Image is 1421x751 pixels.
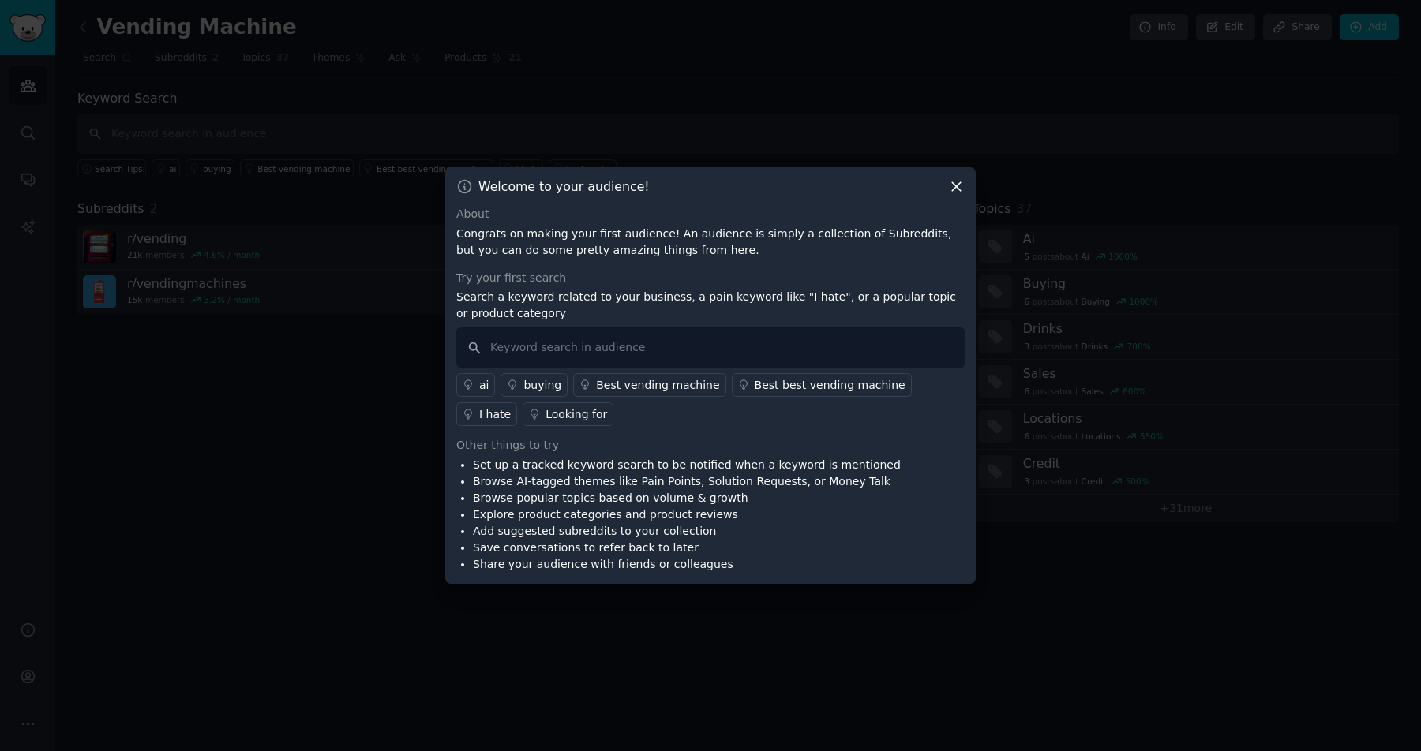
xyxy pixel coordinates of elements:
[473,556,901,573] li: Share your audience with friends or colleagues
[546,406,607,423] div: Looking for
[456,289,965,322] p: Search a keyword related to your business, a pain keyword like "I hate", or a popular topic or pr...
[479,406,511,423] div: I hate
[523,402,613,426] a: Looking for
[456,226,965,259] p: Congrats on making your first audience! An audience is simply a collection of Subreddits, but you...
[732,373,912,397] a: Best best vending machine
[456,437,965,454] div: Other things to try
[456,402,517,426] a: I hate
[456,327,965,368] input: Keyword search in audience
[573,373,725,397] a: Best vending machine
[456,373,495,397] a: ai
[755,377,905,394] div: Best best vending machine
[501,373,568,397] a: buying
[479,377,489,394] div: ai
[473,457,901,473] li: Set up a tracked keyword search to be notified when a keyword is mentioned
[473,506,901,523] li: Explore product categories and product reviews
[473,473,901,490] li: Browse AI-tagged themes like Pain Points, Solution Requests, or Money Talk
[473,540,901,556] li: Save conversations to refer back to later
[478,178,650,195] h3: Welcome to your audience!
[473,490,901,506] li: Browse popular topics based on volume & growth
[523,377,561,394] div: buying
[456,270,965,286] div: Try your first search
[596,377,719,394] div: Best vending machine
[473,523,901,540] li: Add suggested subreddits to your collection
[456,206,965,222] div: About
